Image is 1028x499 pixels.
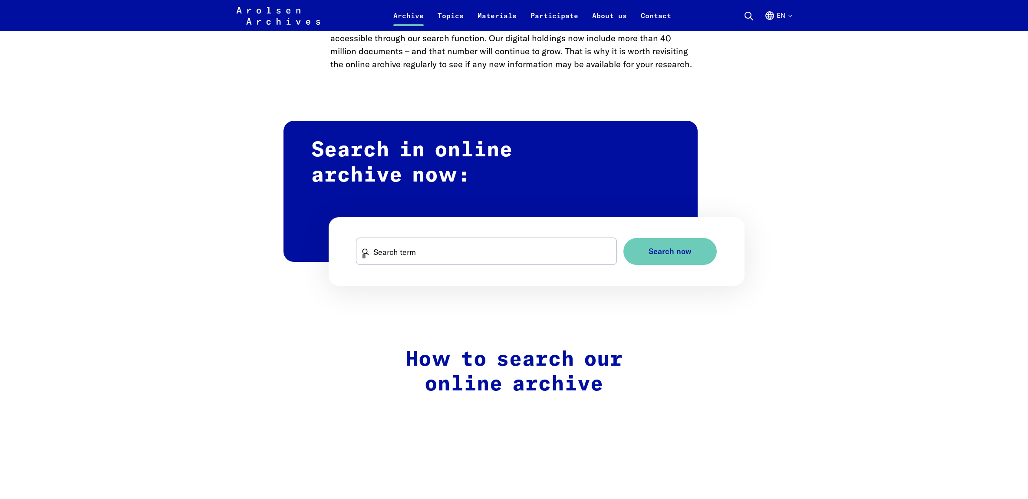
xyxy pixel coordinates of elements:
a: Topics [431,10,471,31]
a: Archive [386,10,431,31]
a: Participate [524,10,585,31]
nav: Primary [386,5,678,26]
button: English, language selection [764,10,792,31]
h2: How to search our online archive [330,347,698,397]
button: Search now [623,238,717,265]
a: Contact [634,10,678,31]
h2: Search in online archive now: [283,121,698,262]
a: About us [585,10,634,31]
span: Search now [649,247,692,256]
a: Materials [471,10,524,31]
